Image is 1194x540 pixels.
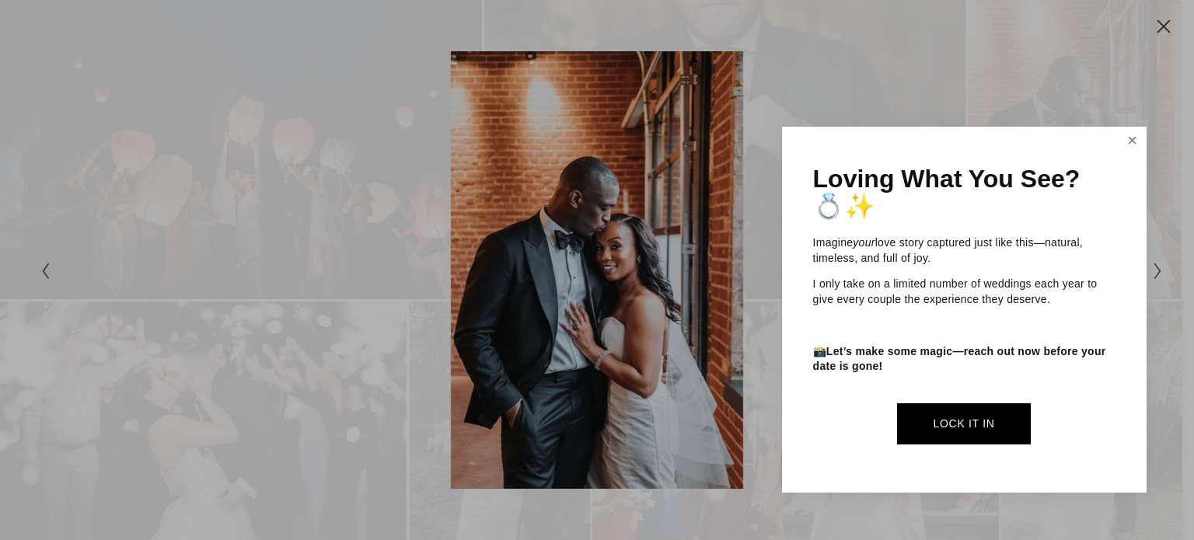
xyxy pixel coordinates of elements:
[813,235,1115,266] p: Imagine love story captured just like this—natural, timeless, and full of joy.
[813,345,1109,373] strong: Let’s make some magic—reach out now before your date is gone!
[813,344,1115,375] p: 📸
[813,277,1115,307] p: I only take on a limited number of weddings each year to give every couple the experience they de...
[853,236,875,249] em: your
[897,403,1030,444] a: Lock It In
[1121,129,1144,154] a: Close
[813,165,1115,220] h1: Loving What You See? 💍✨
